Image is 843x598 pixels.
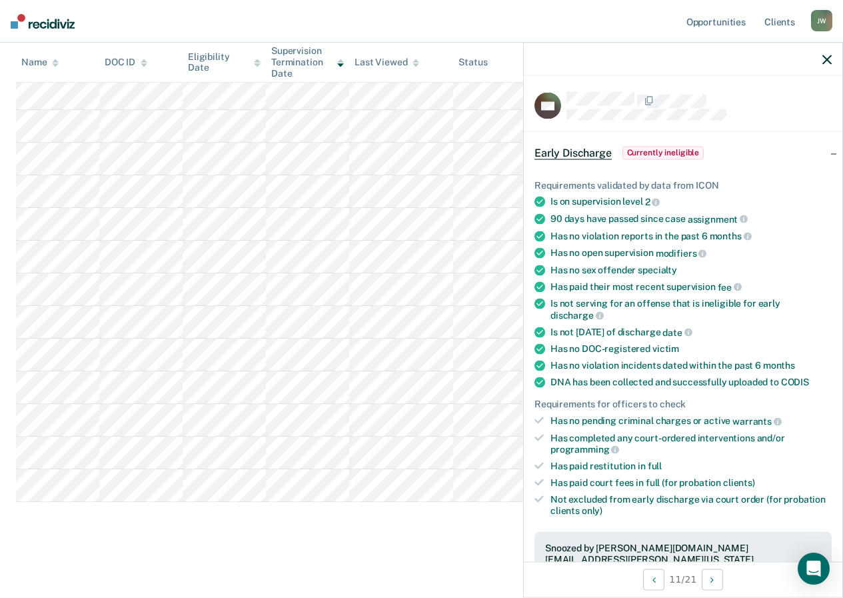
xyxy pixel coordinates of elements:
[524,561,842,597] div: 11 / 21
[781,377,809,387] span: CODIS
[763,360,795,371] span: months
[688,213,748,224] span: assignment
[550,247,832,259] div: Has no open supervision
[645,197,660,207] span: 2
[638,264,677,275] span: specialty
[534,146,612,159] span: Early Discharge
[643,569,664,590] button: Previous Opportunity
[648,461,662,471] span: full
[550,310,604,321] span: discharge
[622,146,704,159] span: Currently ineligible
[550,493,832,516] div: Not excluded from early discharge via court order (for probation clients
[550,326,832,338] div: Is not [DATE] of discharge
[582,505,602,515] span: only)
[656,248,707,259] span: modifiers
[550,196,832,208] div: Is on supervision level
[534,179,832,191] div: Requirements validated by data from ICON
[798,553,830,585] div: Open Intercom Messenger
[545,543,821,587] div: Snoozed by [PERSON_NAME][DOMAIN_NAME][EMAIL_ADDRESS][PERSON_NAME][US_STATE][DOMAIN_NAME] on [DATE...
[550,477,832,489] div: Has paid court fees in full (for probation
[534,399,832,410] div: Requirements for officers to check
[21,57,59,68] div: Name
[550,281,832,293] div: Has paid their most recent supervision
[723,477,755,488] span: clients)
[550,298,832,321] div: Is not serving for an offense that is ineligible for early
[550,444,619,455] span: programming
[11,14,75,29] img: Recidiviz
[550,360,832,371] div: Has no violation incidents dated within the past 6
[652,343,679,354] span: victim
[550,432,832,455] div: Has completed any court-ordered interventions and/or
[550,213,832,225] div: 90 days have passed since case
[271,45,344,79] div: Supervision Termination Date
[710,231,752,241] span: months
[718,281,742,292] span: fee
[662,327,692,337] span: date
[702,569,723,590] button: Next Opportunity
[550,264,832,275] div: Has no sex offender
[550,230,832,242] div: Has no violation reports in the past 6
[550,415,832,427] div: Has no pending criminal charges or active
[188,51,261,73] div: Eligibility Date
[550,461,832,472] div: Has paid restitution in
[524,131,842,174] div: Early DischargeCurrently ineligible
[458,57,487,68] div: Status
[550,343,832,355] div: Has no DOC-registered
[550,377,832,388] div: DNA has been collected and successfully uploaded to
[355,57,419,68] div: Last Viewed
[811,10,832,31] div: J W
[732,416,782,427] span: warrants
[105,57,147,68] div: DOC ID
